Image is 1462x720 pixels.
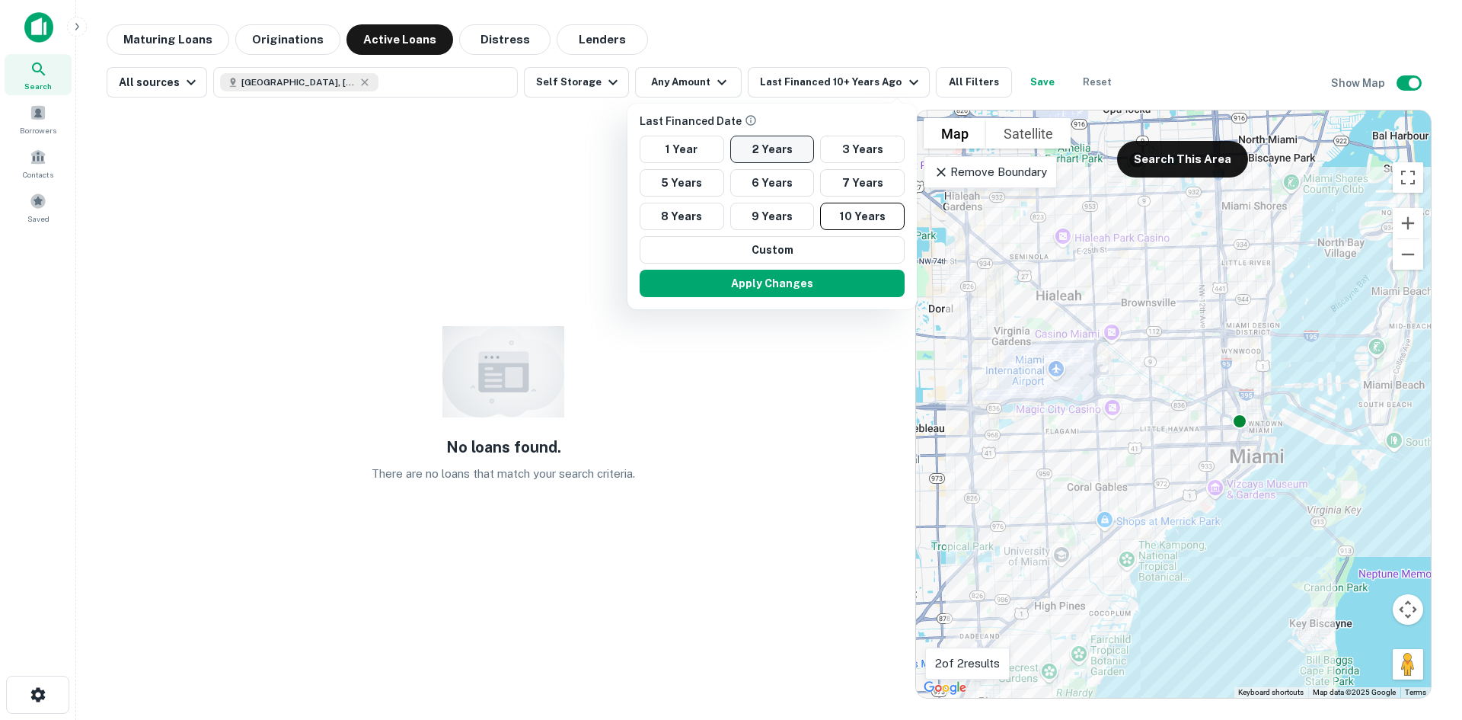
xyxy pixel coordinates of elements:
button: Apply Changes [640,270,905,297]
button: 2 Years [730,136,815,163]
iframe: Chat Widget [1386,598,1462,671]
svg: Find loans based on the last time they were sold or refinanced. [745,114,757,126]
button: 3 Years [820,136,905,163]
button: 6 Years [730,169,815,197]
button: 1 Year [640,136,724,163]
button: 9 Years [730,203,815,230]
button: 10 Years [820,203,905,230]
button: Custom [640,236,905,264]
p: Last Financed Date [640,113,911,130]
button: 5 Years [640,169,724,197]
button: 7 Years [820,169,905,197]
button: 8 Years [640,203,724,230]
